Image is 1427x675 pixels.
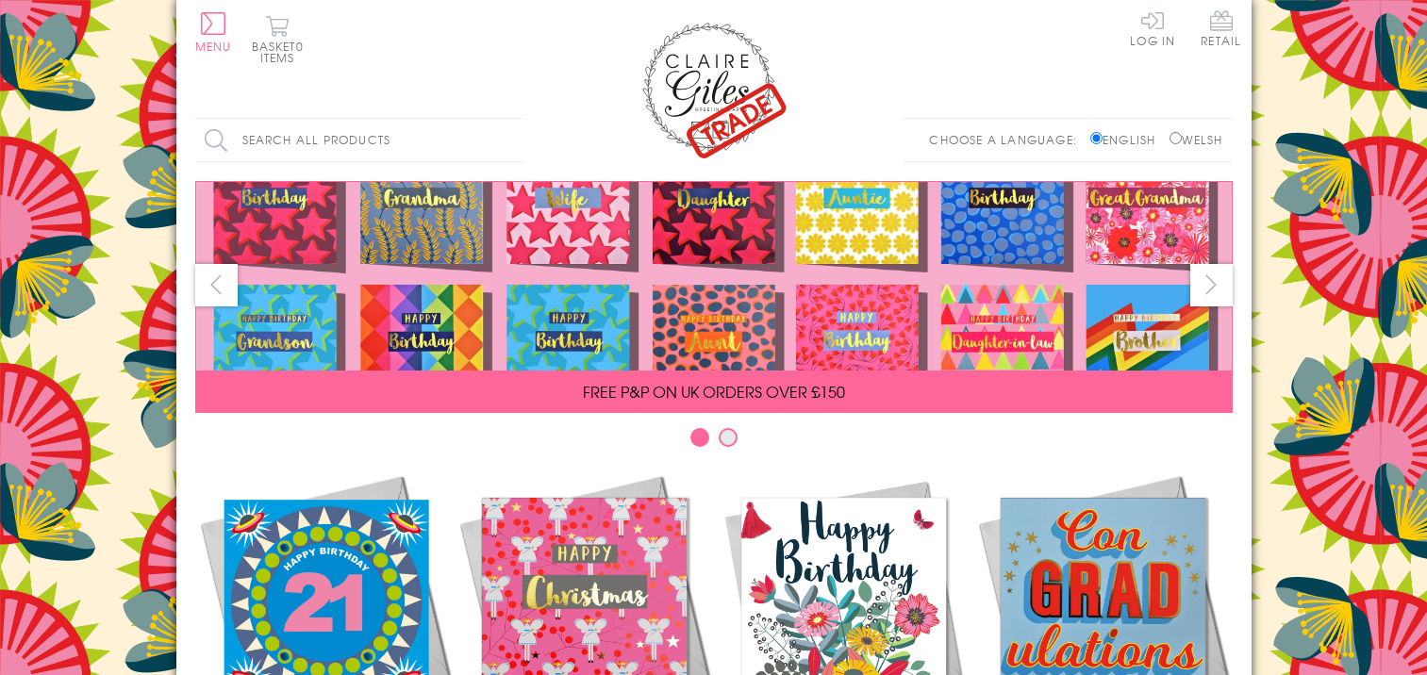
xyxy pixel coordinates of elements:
[195,119,525,161] input: Search all products
[1090,132,1103,144] input: English
[1130,9,1175,46] a: Log In
[195,427,1233,456] div: Carousel Pagination
[690,428,709,447] button: Carousel Page 1 (Current Slide)
[1201,9,1241,46] span: Retail
[639,19,789,159] img: Claire Giles Trade
[583,380,845,403] span: FREE P&P ON UK ORDERS OVER £150
[1201,9,1241,50] a: Retail
[252,15,304,63] button: Basket0 items
[1170,132,1182,144] input: Welsh
[1170,131,1223,148] label: Welsh
[929,131,1087,148] p: Choose a language:
[1190,264,1233,306] button: next
[1090,131,1165,148] label: English
[195,264,238,306] button: prev
[195,38,232,55] span: Menu
[195,12,232,52] button: Menu
[260,38,304,66] span: 0 items
[719,428,738,447] button: Carousel Page 2
[506,119,525,161] input: Search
